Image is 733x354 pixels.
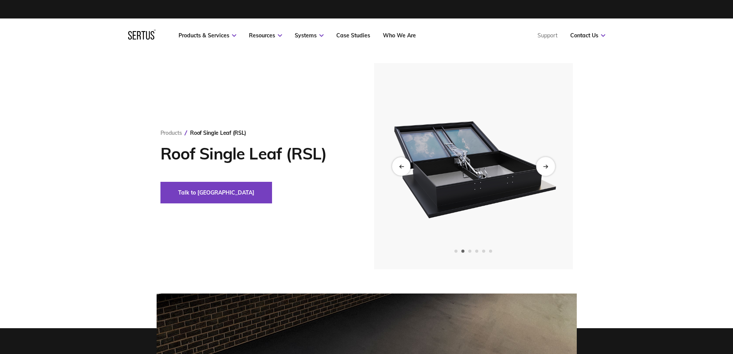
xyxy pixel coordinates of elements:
a: Case Studies [336,32,370,39]
a: Who We Are [383,32,416,39]
a: Systems [295,32,324,39]
iframe: Chat Widget [594,265,733,354]
span: Go to slide 1 [454,250,457,253]
div: Next slide [536,157,555,176]
button: Talk to [GEOGRAPHIC_DATA] [160,182,272,203]
span: Go to slide 5 [482,250,485,253]
span: Go to slide 6 [489,250,492,253]
span: Go to slide 4 [475,250,478,253]
h1: Roof Single Leaf (RSL) [160,144,351,163]
a: Products & Services [179,32,236,39]
span: Go to slide 3 [468,250,471,253]
a: Products [160,129,182,136]
a: Support [538,32,558,39]
div: Previous slide [392,157,411,176]
a: Contact Us [570,32,605,39]
a: Resources [249,32,282,39]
